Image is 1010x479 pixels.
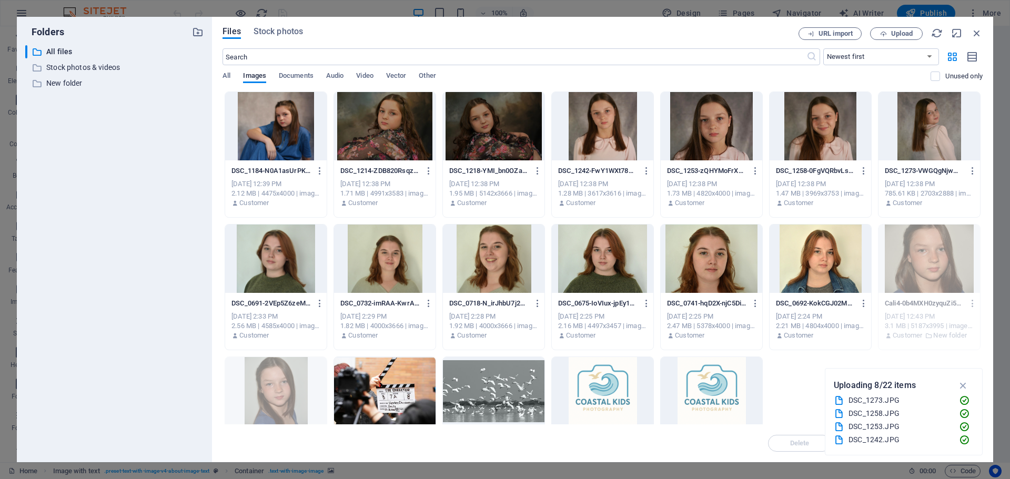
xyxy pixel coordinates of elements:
p: DSC_1258-0FgVQRbvLsaNHvuFi8czQg.JPG [776,166,855,176]
p: DSC_0718-N_irJhbU7j2W8UggS31VBQ.JPG [449,299,528,308]
p: Cali4-0b4MXH0zyquZi5UDpYsddA.JPG [885,299,964,308]
p: New folder [933,331,966,340]
div: [DATE] 12:38 PM [449,179,538,189]
p: DSC_1253-zQHYMoFrXugRfpK_Z5srRA.JPG [667,166,746,176]
p: DSC_1214-ZDB820RsqzDqzYGSzpjh8w.JPG [340,166,419,176]
div: 1.47 MB | 3969x3753 | image/jpeg [776,189,865,198]
p: Customer [784,331,813,340]
div: 2.16 MB | 4497x3457 | image/jpeg [558,321,647,331]
span: URL import [819,30,853,37]
p: Uploading 8/22 items [834,379,916,392]
div: 3.1 MB | 5187x3995 | image/jpeg [885,321,974,331]
span: Documents [279,69,314,84]
span: All [223,69,230,84]
span: Images [243,69,266,84]
div: 2.21 MB | 4804x4000 | image/jpeg [776,321,865,331]
p: DSC_0732-imRAA-KwrAeI405MMCkShQ.JPG [340,299,419,308]
p: Customer [893,331,922,340]
i: Reload [931,27,943,39]
div: [DATE] 2:24 PM [776,312,865,321]
button: URL import [799,27,862,40]
div: [DATE] 2:25 PM [558,312,647,321]
div: [DATE] 12:43 PM [885,312,974,321]
div: New folder [25,77,204,90]
div: 1.92 MB | 4000x3666 | image/jpeg [449,321,538,331]
div: [DATE] 2:28 PM [449,312,538,321]
p: Customer [784,198,813,208]
div: [DATE] 2:25 PM [667,312,756,321]
span: Vector [386,69,407,84]
span: Files [223,25,241,38]
div: By: Customer | Folder: New folder [885,331,974,340]
p: DSC_0675-IoVIux-jpEy1UEvCK2r67w.JPG [558,299,637,308]
p: DSC_0741-hqD2X-njC5Di4qflEvjhlg.JPG [667,299,746,308]
div: [DATE] 2:29 PM [340,312,429,321]
p: DSC_1242-FwY1WXt78RydTN1pR10ClA.JPG [558,166,637,176]
p: Folders [25,25,64,39]
div: Stock photos & videos [25,61,204,74]
div: [DATE] 2:33 PM [231,312,320,321]
div: [DATE] 12:38 PM [558,179,647,189]
div: This file has already been selected or is not supported by this element [225,357,327,425]
p: Customer [457,198,487,208]
p: All files [46,46,184,58]
div: 2.47 MB | 5378x4000 | image/jpeg [667,321,756,331]
p: DSC_0692-KokCGJ02M1yHaCf2-vBRiQ.JPG [776,299,855,308]
button: Upload [870,27,923,40]
p: Customer [348,198,378,208]
i: Minimize [951,27,963,39]
p: Customer [457,331,487,340]
p: Customer [675,198,704,208]
div: 1.82 MB | 4000x3666 | image/jpeg [340,321,429,331]
div: [DATE] 12:38 PM [340,179,429,189]
p: Customer [675,331,704,340]
div: 1.73 MB | 4820x4000 | image/jpeg [667,189,756,198]
div: [DATE] 12:38 PM [885,179,974,189]
div: [DATE] 12:39 PM [231,179,320,189]
p: DSC_1273-VWGQgNjwmLHCRcvZnfvZNA.JPG [885,166,964,176]
i: Close [971,27,983,39]
div: 1.71 MB | 4991x3583 | image/jpeg [340,189,429,198]
div: [DATE] 12:38 PM [667,179,756,189]
span: Other [419,69,436,84]
p: Customer [566,198,595,208]
span: Stock photos [254,25,303,38]
span: Audio [326,69,344,84]
p: DSC_0691-2VEp5Z6zeMaXHn8L1bL0hg.JPG [231,299,310,308]
div: DSC_1258.JPG [849,407,951,420]
p: Customer [348,331,378,340]
div: DSC_1273.JPG [849,394,951,406]
div: 1.28 MB | 3617x3616 | image/jpeg [558,189,647,198]
div: 2.12 MB | 4475x4000 | image/jpeg [231,189,320,198]
div: DSC_1253.JPG [849,421,951,433]
span: Video [356,69,373,84]
span: Upload [891,30,913,37]
div: DSC_1242.JPG [849,434,951,446]
div: [DATE] 12:38 PM [776,179,865,189]
div: 785.61 KB | 2703x2888 | image/jpeg [885,189,974,198]
div: 2.56 MB | 4585x4000 | image/jpeg [231,321,320,331]
p: Customer [239,198,269,208]
p: Customer [239,331,269,340]
i: Create new folder [192,26,204,38]
p: DSC_1218-YMI_bn0OZatIAZ3A-Cx-Hw.JPG [449,166,528,176]
input: Search [223,48,806,65]
p: DSC_1184-N0A1asUrPK99rsUeyCp6Wg.JPG [231,166,310,176]
p: Stock photos & videos [46,62,184,74]
p: Displays only files that are not in use on the website. Files added during this session can still... [945,72,983,81]
p: Customer [566,331,595,340]
div: 1.95 MB | 5142x3666 | image/jpeg [449,189,538,198]
div: ​ [25,45,27,58]
p: New folder [46,77,184,89]
p: Customer [893,198,922,208]
div: This file has already been selected or is not supported by this element [878,225,980,293]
